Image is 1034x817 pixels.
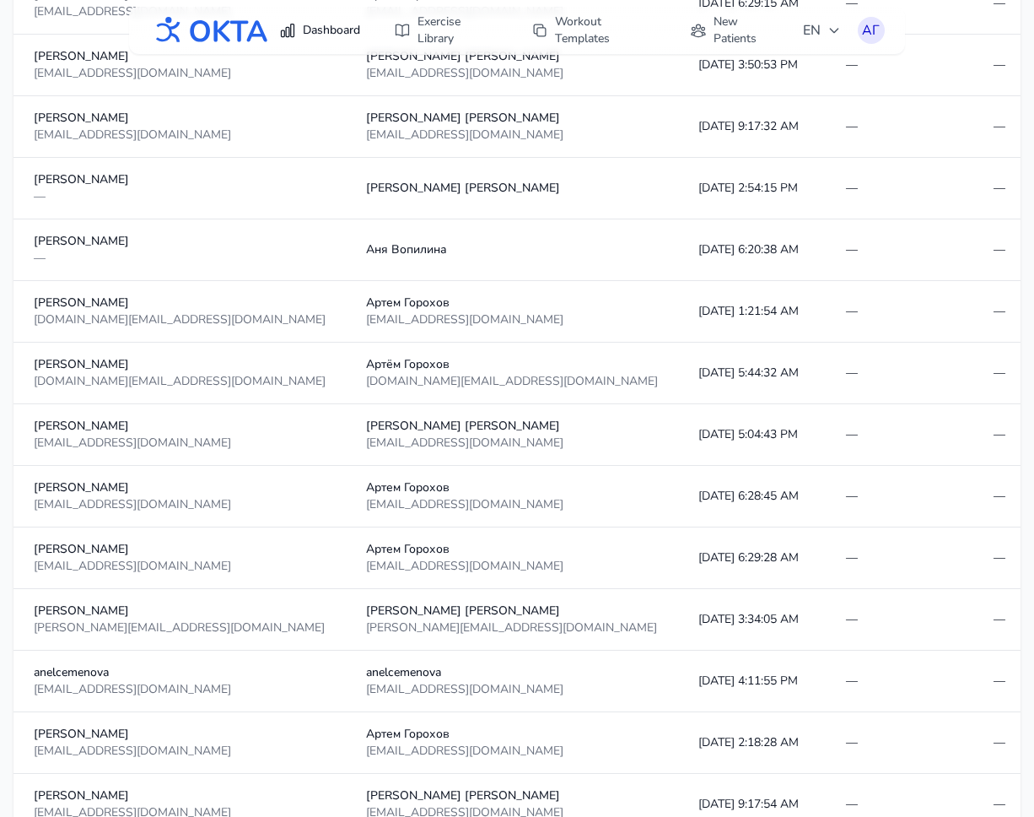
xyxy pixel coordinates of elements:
td: — [826,528,973,589]
div: [EMAIL_ADDRESS][DOMAIN_NAME] [366,681,658,698]
div: [DOMAIN_NAME][EMAIL_ADDRESS][DOMAIN_NAME] [34,311,326,328]
div: [PERSON_NAME] [34,418,326,435]
button: АГ [858,17,885,44]
div: [PERSON_NAME] [34,726,326,743]
div: [PERSON_NAME] [34,171,326,188]
td: — [826,96,973,158]
div: anelcemenova [34,664,326,681]
div: [PERSON_NAME][EMAIL_ADDRESS][DOMAIN_NAME] [366,620,658,636]
div: [PERSON_NAME] [34,110,326,127]
div: Артем Горохов [366,295,658,311]
div: [EMAIL_ADDRESS][DOMAIN_NAME] [366,558,658,575]
td: [DATE] 6:29:28 AM [678,528,826,589]
td: — [826,219,973,281]
td: [DATE] 2:18:28 AM [678,712,826,774]
div: [EMAIL_ADDRESS][DOMAIN_NAME] [366,743,658,760]
td: [DATE] 3:34:05 AM [678,589,826,651]
div: [EMAIL_ADDRESS][DOMAIN_NAME] [34,435,326,452]
div: — [34,188,326,205]
div: [PERSON_NAME] [34,356,326,373]
div: Артем Горохов [366,541,658,558]
div: [PERSON_NAME] [PERSON_NAME] [366,48,658,65]
td: — [826,651,973,712]
td: [DATE] 9:17:32 AM [678,96,826,158]
div: [EMAIL_ADDRESS][DOMAIN_NAME] [34,3,326,20]
div: Артем Горохов [366,726,658,743]
div: Артём Горохов [366,356,658,373]
div: [EMAIL_ADDRESS][DOMAIN_NAME] [34,65,326,82]
div: [EMAIL_ADDRESS][DOMAIN_NAME] [366,3,658,20]
td: [DATE] 6:20:38 AM [678,219,826,281]
button: EN [793,14,851,47]
td: — [826,158,973,219]
div: [PERSON_NAME] [PERSON_NAME] [366,418,658,435]
div: [PERSON_NAME] [34,295,326,311]
td: — [826,281,973,343]
div: [EMAIL_ADDRESS][DOMAIN_NAME] [366,496,658,513]
a: Dashboard [269,15,370,46]
td: — [826,35,973,96]
td: — [826,404,973,466]
td: [DATE] 5:04:43 PM [678,404,826,466]
div: — [34,250,326,267]
td: [DATE] 2:54:15 PM [678,158,826,219]
div: [EMAIL_ADDRESS][DOMAIN_NAME] [34,127,326,143]
td: [DATE] 6:28:45 AM [678,466,826,528]
div: [EMAIL_ADDRESS][DOMAIN_NAME] [366,127,658,143]
div: [PERSON_NAME] [PERSON_NAME] [366,110,658,127]
div: [EMAIL_ADDRESS][DOMAIN_NAME] [34,496,326,513]
div: [PERSON_NAME] [34,603,326,620]
td: [DATE] 1:21:54 AM [678,281,826,343]
div: [PERSON_NAME] [PERSON_NAME] [366,180,658,197]
td: — [826,589,973,651]
div: [EMAIL_ADDRESS][DOMAIN_NAME] [366,65,658,82]
div: Аня Вопилина [366,241,658,258]
div: [DOMAIN_NAME][EMAIL_ADDRESS][DOMAIN_NAME] [366,373,658,390]
div: anelcemenova [366,664,658,681]
td: — [826,343,973,404]
div: [PERSON_NAME] [34,48,326,65]
div: [PERSON_NAME][EMAIL_ADDRESS][DOMAIN_NAME] [34,620,326,636]
a: Workout Templates [521,7,666,54]
div: [PERSON_NAME] [34,787,326,804]
div: [PERSON_NAME] [34,479,326,496]
div: Артем Горохов [366,479,658,496]
div: [DOMAIN_NAME][EMAIL_ADDRESS][DOMAIN_NAME] [34,373,326,390]
div: [PERSON_NAME] [PERSON_NAME] [366,787,658,804]
div: [EMAIL_ADDRESS][DOMAIN_NAME] [34,743,326,760]
div: [EMAIL_ADDRESS][DOMAIN_NAME] [366,311,658,328]
span: EN [803,20,841,41]
img: OKTA logo [149,8,269,52]
a: Exercise Library [384,7,508,54]
td: — [826,712,973,774]
td: [DATE] 3:50:53 PM [678,35,826,96]
div: [PERSON_NAME] [34,233,326,250]
a: New Patients [680,7,792,54]
div: [PERSON_NAME] [34,541,326,558]
div: [EMAIL_ADDRESS][DOMAIN_NAME] [366,435,658,452]
td: — [826,466,973,528]
div: [PERSON_NAME] [PERSON_NAME] [366,603,658,620]
td: [DATE] 4:11:55 PM [678,651,826,712]
div: [EMAIL_ADDRESS][DOMAIN_NAME] [34,558,326,575]
td: [DATE] 5:44:32 AM [678,343,826,404]
div: [EMAIL_ADDRESS][DOMAIN_NAME] [34,681,326,698]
